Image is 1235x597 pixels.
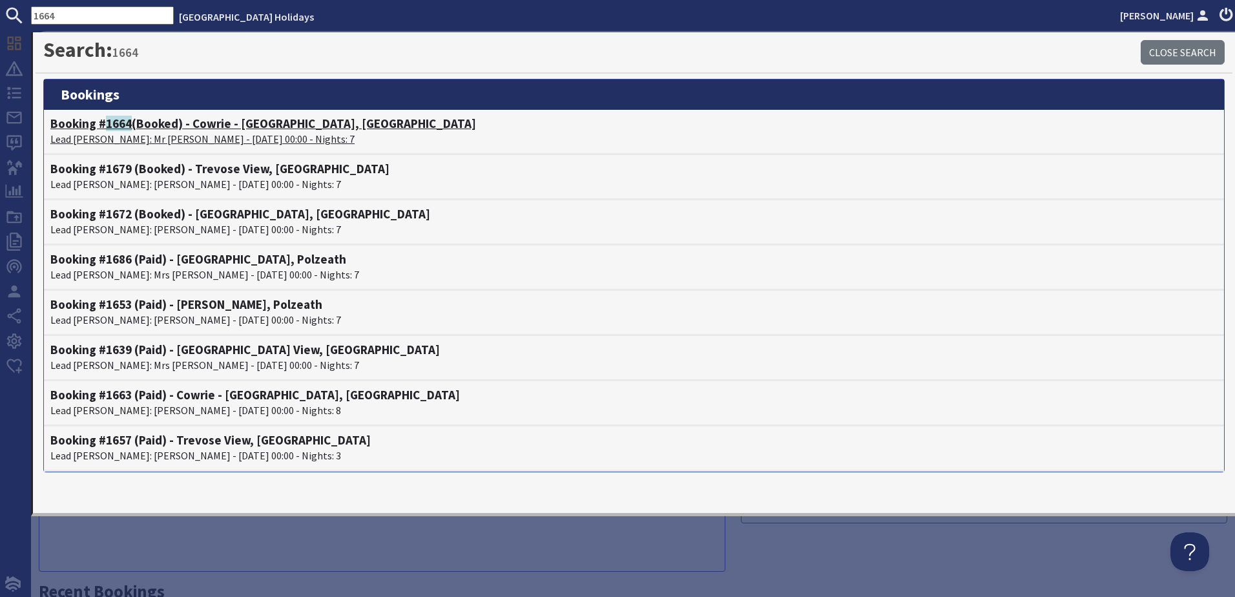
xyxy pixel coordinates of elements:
[112,45,138,60] small: 1664
[179,10,314,23] a: [GEOGRAPHIC_DATA] Holidays
[50,342,1218,357] h4: Booking #1639 (Paid) - [GEOGRAPHIC_DATA] View, [GEOGRAPHIC_DATA]
[44,79,1224,109] h3: bookings
[43,37,1141,62] h1: Search:
[50,222,1218,237] p: Lead [PERSON_NAME]: [PERSON_NAME] - [DATE] 00:00 - Nights: 7
[50,162,1218,176] h4: Booking #1679 (Booked) - Trevose View, [GEOGRAPHIC_DATA]
[50,207,1218,237] a: Booking #1672 (Booked) - [GEOGRAPHIC_DATA], [GEOGRAPHIC_DATA]Lead [PERSON_NAME]: [PERSON_NAME] - ...
[5,576,21,592] img: staytech_i_w-64f4e8e9ee0a9c174fd5317b4b171b261742d2d393467e5bdba4413f4f884c10.svg
[50,403,1218,418] p: Lead [PERSON_NAME]: [PERSON_NAME] - [DATE] 00:00 - Nights: 8
[31,6,174,25] input: SEARCH
[1120,8,1212,23] a: [PERSON_NAME]
[50,433,1218,448] h4: Booking #1657 (Paid) - Trevose View, [GEOGRAPHIC_DATA]
[1170,532,1209,571] iframe: Toggle Customer Support
[50,388,1218,418] a: Booking #1663 (Paid) - Cowrie - [GEOGRAPHIC_DATA], [GEOGRAPHIC_DATA]Lead [PERSON_NAME]: [PERSON_N...
[50,131,1218,147] p: Lead [PERSON_NAME]: Mr [PERSON_NAME] - [DATE] 00:00 - Nights: 7
[50,433,1218,463] a: Booking #1657 (Paid) - Trevose View, [GEOGRAPHIC_DATA]Lead [PERSON_NAME]: [PERSON_NAME] - [DATE] ...
[106,116,132,131] span: 1664
[50,342,1218,373] a: Booking #1639 (Paid) - [GEOGRAPHIC_DATA] View, [GEOGRAPHIC_DATA]Lead [PERSON_NAME]: Mrs [PERSON_N...
[50,267,1218,282] p: Lead [PERSON_NAME]: Mrs [PERSON_NAME] - [DATE] 00:00 - Nights: 7
[50,312,1218,328] p: Lead [PERSON_NAME]: [PERSON_NAME] - [DATE] 00:00 - Nights: 7
[1141,40,1225,65] a: Close Search
[50,448,1218,463] p: Lead [PERSON_NAME]: [PERSON_NAME] - [DATE] 00:00 - Nights: 3
[50,388,1218,403] h4: Booking #1663 (Paid) - Cowrie - [GEOGRAPHIC_DATA], [GEOGRAPHIC_DATA]
[50,252,1218,267] h4: Booking #1686 (Paid) - [GEOGRAPHIC_DATA], Polzeath
[50,297,1218,312] h4: Booking #1653 (Paid) - [PERSON_NAME], Polzeath
[50,207,1218,222] h4: Booking #1672 (Booked) - [GEOGRAPHIC_DATA], [GEOGRAPHIC_DATA]
[50,162,1218,192] a: Booking #1679 (Booked) - Trevose View, [GEOGRAPHIC_DATA]Lead [PERSON_NAME]: [PERSON_NAME] - [DATE...
[50,176,1218,192] p: Lead [PERSON_NAME]: [PERSON_NAME] - [DATE] 00:00 - Nights: 7
[50,252,1218,282] a: Booking #1686 (Paid) - [GEOGRAPHIC_DATA], PolzeathLead [PERSON_NAME]: Mrs [PERSON_NAME] - [DATE] ...
[50,297,1218,328] a: Booking #1653 (Paid) - [PERSON_NAME], PolzeathLead [PERSON_NAME]: [PERSON_NAME] - [DATE] 00:00 - ...
[50,116,1218,147] a: Booking #1664(Booked) - Cowrie - [GEOGRAPHIC_DATA], [GEOGRAPHIC_DATA]Lead [PERSON_NAME]: Mr [PERS...
[50,116,1218,131] h4: Booking # (Booked) - Cowrie - [GEOGRAPHIC_DATA], [GEOGRAPHIC_DATA]
[50,357,1218,373] p: Lead [PERSON_NAME]: Mrs [PERSON_NAME] - [DATE] 00:00 - Nights: 7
